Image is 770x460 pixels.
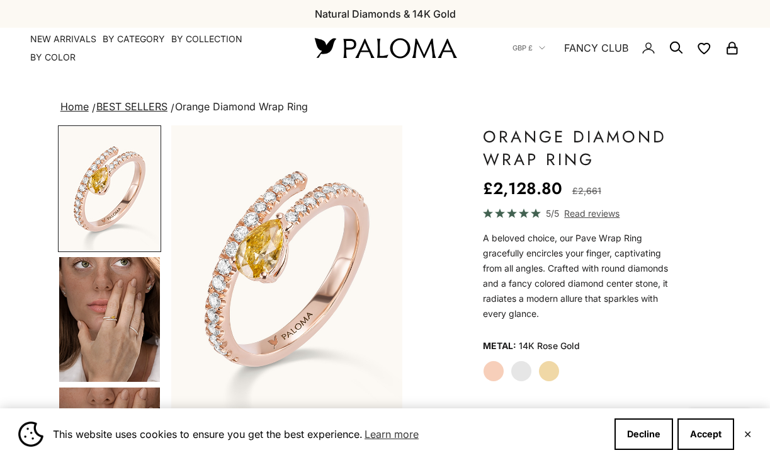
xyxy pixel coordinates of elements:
[59,127,160,251] img: #RoseGold
[53,425,604,444] span: This website uses cookies to ensure you get the best experience.
[483,403,529,422] legend: Ring Size:
[96,100,167,113] a: BEST SELLERS
[483,336,516,355] legend: Metal:
[18,422,43,447] img: Cookie banner
[744,430,752,438] button: Close
[59,257,160,382] img: #YellowGold #RoseGold #WhiteGold
[58,98,713,116] nav: breadcrumbs
[614,418,673,450] button: Decline
[30,33,96,45] a: NEW ARRIVALS
[512,42,533,54] span: GBP £
[30,51,76,64] summary: By Color
[512,42,545,54] button: GBP £
[58,125,161,252] button: Go to item 1
[315,6,456,22] p: Natural Diamonds & 14K Gold
[103,33,165,45] summary: By Category
[363,425,421,444] a: Learn more
[60,100,89,113] a: Home
[519,336,580,355] variant-option-value: 14K Rose Gold
[546,206,559,221] span: 5/5
[572,183,601,198] compare-at-price: £2,661
[30,33,285,64] nav: Primary navigation
[564,40,628,56] a: FANCY CLUB
[629,406,681,417] a: Size Chart
[512,28,740,68] nav: Secondary navigation
[677,418,734,450] button: Accept
[58,256,161,383] button: Go to item 4
[483,231,681,321] div: A beloved choice, our Pave Wrap Ring gracefully encircles your finger, captivating from all angle...
[483,176,562,201] sale-price: £2,128.80
[483,206,681,221] a: 5/5 Read reviews
[171,125,402,411] img: #RoseGold
[175,100,308,113] span: Orange Diamond Wrap Ring
[171,125,402,411] div: Item 1 of 18
[171,33,242,45] summary: By Collection
[483,125,681,171] h1: Orange Diamond Wrap Ring
[564,206,620,221] span: Read reviews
